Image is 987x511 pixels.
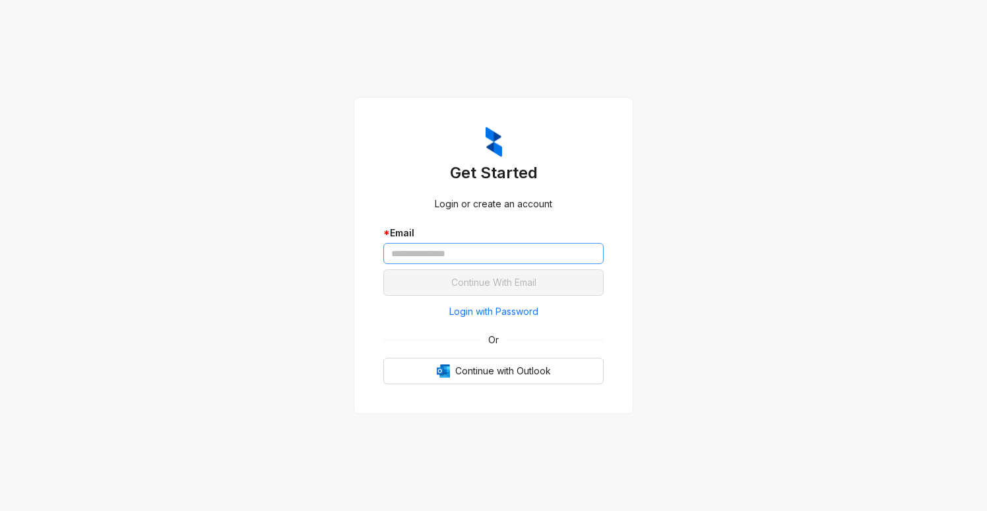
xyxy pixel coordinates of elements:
[383,269,604,296] button: Continue With Email
[383,301,604,322] button: Login with Password
[383,162,604,184] h3: Get Started
[479,333,508,347] span: Or
[486,127,502,157] img: ZumaIcon
[449,304,538,319] span: Login with Password
[455,364,551,378] span: Continue with Outlook
[383,197,604,211] div: Login or create an account
[437,364,450,378] img: Outlook
[383,358,604,384] button: OutlookContinue with Outlook
[383,226,604,240] div: Email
